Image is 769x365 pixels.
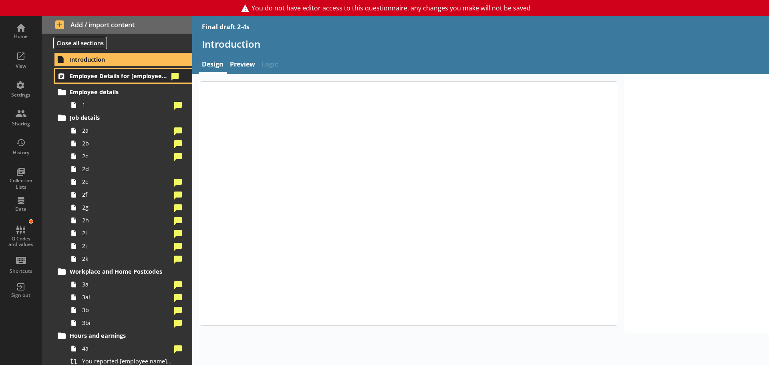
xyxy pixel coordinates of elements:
li: Job details2a2b2c2d2e2f2g2h2i2j2k [58,111,192,265]
span: 2h [82,216,171,224]
span: 2f [82,191,171,198]
span: Job details [70,114,168,121]
a: 3b [67,304,192,317]
a: Job details [55,111,192,124]
a: Workplace and Home Postcodes [55,265,192,278]
span: Logic [258,56,281,74]
a: 2j [67,240,192,252]
div: History [7,149,35,156]
a: 3a [67,278,192,291]
div: Sharing [7,121,35,127]
a: 2f [67,188,192,201]
span: 2g [82,204,171,211]
a: 2i [67,227,192,240]
a: Preview [227,56,258,74]
a: 3ai [67,291,192,304]
button: Close all sections [53,37,107,49]
span: 4a [82,345,171,352]
a: 2k [67,252,192,265]
a: Design [199,56,227,74]
a: 2e [67,175,192,188]
span: 3ai [82,293,171,301]
div: Sign out [7,292,35,298]
span: 2c [82,152,171,160]
div: Settings [7,92,35,98]
div: View [7,63,35,69]
a: 3bi [67,317,192,329]
div: Collection Lists [7,177,35,190]
a: Employee Details for [employee_name] [55,69,192,83]
span: 3b [82,306,171,314]
a: 1 [67,99,192,111]
span: 2b [82,139,171,147]
div: Shortcuts [7,268,35,274]
div: Home [7,33,35,40]
a: 2h [67,214,192,227]
div: Final draft 2-4s [202,22,250,31]
span: 2k [82,255,171,262]
h1: Introduction [202,38,759,50]
div: Q Codes and values [7,236,35,248]
li: Employee details1 [58,86,192,111]
a: 2a [67,124,192,137]
div: Data [7,206,35,212]
span: Workplace and Home Postcodes [70,268,168,275]
a: Introduction [54,53,192,66]
a: 2d [67,163,192,175]
li: Workplace and Home Postcodes3a3ai3b3bi [58,265,192,329]
span: 3bi [82,319,171,327]
a: Hours and earnings [55,329,192,342]
a: 2b [67,137,192,150]
a: 4a [67,342,192,355]
span: 2e [82,178,171,186]
a: Employee details [55,86,192,99]
span: Employee Details for [employee_name] [70,72,168,80]
a: 2g [67,201,192,214]
span: 3a [82,280,171,288]
span: 1 [82,101,171,109]
span: You reported [employee name]'s pay period that included [Reference Date] to be [Untitled answer].... [82,357,171,365]
span: Hours and earnings [70,332,168,339]
span: 2j [82,242,171,250]
a: 2c [67,150,192,163]
span: Employee details [70,88,168,96]
span: 2d [82,165,171,173]
span: Add / import content [55,20,179,29]
span: 2i [82,229,171,237]
span: Introduction [69,56,168,63]
button: Add / import content [42,16,192,34]
span: 2a [82,127,171,134]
